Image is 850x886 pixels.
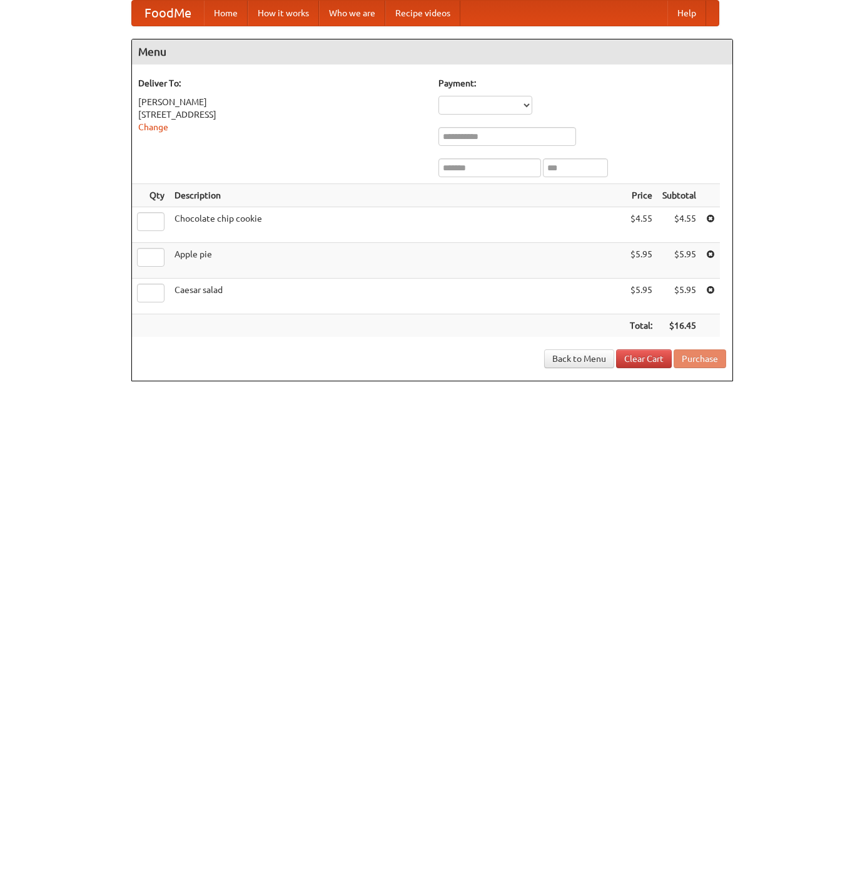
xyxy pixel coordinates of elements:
[132,39,732,64] h4: Menu
[138,122,168,132] a: Change
[544,349,614,368] a: Back to Menu
[674,349,726,368] button: Purchase
[657,279,701,314] td: $5.95
[132,184,169,207] th: Qty
[138,108,426,121] div: [STREET_ADDRESS]
[625,243,657,279] td: $5.95
[657,314,701,337] th: $16.45
[385,1,460,26] a: Recipe videos
[438,77,726,90] h5: Payment:
[248,1,319,26] a: How it works
[169,207,625,243] td: Chocolate chip cookie
[657,243,701,279] td: $5.95
[657,207,701,243] td: $4.55
[667,1,706,26] a: Help
[138,96,426,108] div: [PERSON_NAME]
[625,184,657,207] th: Price
[169,243,625,279] td: Apple pie
[319,1,385,26] a: Who we are
[625,207,657,243] td: $4.55
[625,314,657,337] th: Total:
[204,1,248,26] a: Home
[625,279,657,314] td: $5.95
[169,184,625,207] th: Description
[616,349,672,368] a: Clear Cart
[169,279,625,314] td: Caesar salad
[132,1,204,26] a: FoodMe
[138,77,426,90] h5: Deliver To:
[657,184,701,207] th: Subtotal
